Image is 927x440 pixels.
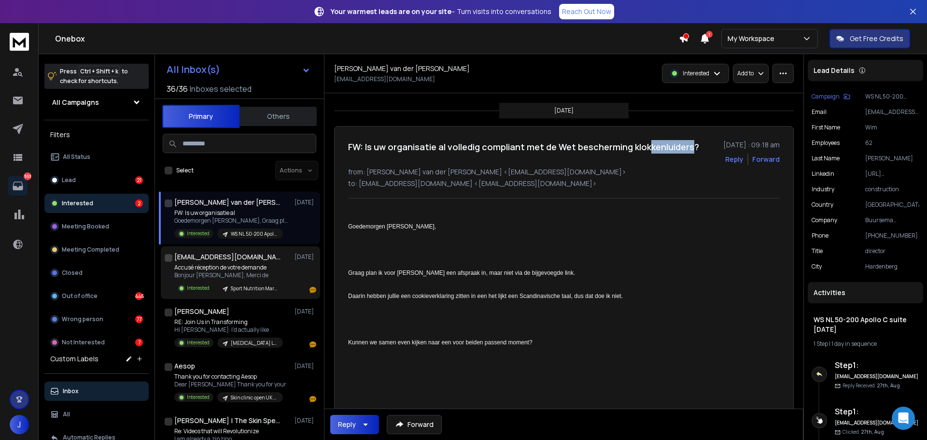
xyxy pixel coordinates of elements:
span: Kunnen we samen even kijken naar een voor beiden passend moment? [348,339,533,346]
button: All Campaigns [44,93,149,112]
p: Interested [187,284,210,292]
p: Reach Out Now [562,7,611,16]
p: [DATE] [295,308,316,315]
h1: Aesop [174,361,195,371]
button: Campaign [812,93,850,100]
p: Linkedin [812,170,834,178]
p: Hi [PERSON_NAME]: I’d actually like [174,326,283,334]
h1: [PERSON_NAME] | The Skin Specialist [174,416,281,426]
p: Sport Nutrition Marathon [231,285,277,292]
p: Meeting Booked [62,223,109,230]
p: construction [865,185,919,193]
p: Meeting Completed [62,246,119,254]
p: All [63,411,70,418]
h1: [PERSON_NAME] [174,307,229,316]
p: to: [EMAIL_ADDRESS][DOMAIN_NAME] <[EMAIL_ADDRESS][DOMAIN_NAME]> [348,179,780,188]
p: Inbox [63,387,79,395]
p: [EMAIL_ADDRESS][DOMAIN_NAME] [865,108,919,116]
button: Meeting Completed [44,240,149,259]
button: Forward [387,415,442,434]
p: Hardenberg [865,263,919,270]
p: [DATE] [554,107,574,114]
span: 1 Step [814,340,828,348]
p: Last Name [812,155,840,162]
p: Add to [737,70,754,77]
p: Interested [187,394,210,401]
h3: Custom Labels [50,354,98,364]
button: Not Interested7 [44,333,149,352]
p: Interested [62,199,93,207]
h1: FW: Is uw organisatie al volledig compliant met de Wet bescherming klokkenluiders? [348,140,699,154]
p: Goedemorgen [PERSON_NAME], Graag plan ik [174,217,290,225]
p: Campaign [812,93,840,100]
button: All Inbox(s) [159,60,318,79]
h6: Step 1 : [835,406,919,417]
div: Reply [338,420,356,429]
h3: Inboxes selected [190,83,252,95]
span: Daarin hebben jullie een cookieverklaring zitten in een het lijkt een Scandinavische taal, dus da... [348,293,623,299]
p: [PERSON_NAME] [865,155,919,162]
p: My Workspace [728,34,778,43]
div: 446 [135,292,143,300]
div: 7 [135,339,143,346]
button: Reply [330,415,379,434]
span: 1 [706,31,713,38]
p: Get Free Credits [850,34,903,43]
span: 36 / 36 [167,83,188,95]
p: Press to check for shortcuts. [60,67,128,86]
p: Interested [187,339,210,346]
p: Interested [187,230,210,237]
p: Clicked [843,428,884,436]
div: 21 [135,176,143,184]
button: Lead21 [44,170,149,190]
button: Meeting Booked [44,217,149,236]
p: [GEOGRAPHIC_DATA] [865,201,919,209]
div: Activities [808,282,923,303]
p: [DATE] : 09:18 am [723,140,780,150]
h1: [EMAIL_ADDRESS][DOMAIN_NAME] [174,252,281,262]
h1: [PERSON_NAME] van der [PERSON_NAME] [174,198,281,207]
p: Closed [62,269,83,277]
p: Lead Details [814,66,855,75]
button: Primary [162,105,239,128]
p: All Status [63,153,90,161]
p: [DATE] [295,417,316,425]
p: [URL][DOMAIN_NAME] [865,170,919,178]
h3: Filters [44,128,149,142]
button: J [10,415,29,434]
div: | [814,340,917,348]
button: Wrong person77 [44,310,149,329]
p: Lead [62,176,76,184]
p: Email [812,108,827,116]
p: Out of office [62,292,98,300]
p: 62 [865,139,919,147]
p: Title [812,247,823,255]
h1: WS NL 50-200 Apollo C suite [DATE] [814,315,917,334]
p: [MEDICAL_DATA] Linkedin [DATE] [231,340,277,347]
p: Accusé réception de votre demande [174,264,283,271]
button: All Status [44,147,149,167]
label: Select [176,167,194,174]
p: WS NL 50-200 Apollo C suite [DATE] [231,230,277,238]
div: Open Intercom Messenger [892,407,915,430]
button: Closed [44,263,149,283]
p: Not Interested [62,339,105,346]
h6: Step 1 : [835,359,919,371]
p: Buursema Bouwbedrijf B.V. [865,216,919,224]
p: Employees [812,139,840,147]
button: Others [239,106,317,127]
h6: [EMAIL_ADDRESS][DOMAIN_NAME] [835,373,919,380]
span: Goedemorgen [PERSON_NAME], [348,223,436,230]
h1: [PERSON_NAME] van der [PERSON_NAME] [334,64,470,73]
p: Country [812,201,833,209]
button: Inbox [44,382,149,401]
span: 27th, Aug [861,428,884,435]
button: Get Free Credits [829,29,910,48]
p: [DATE] [295,199,316,206]
h1: All Campaigns [52,98,99,107]
p: Interested [683,70,709,77]
p: Bonjour [PERSON_NAME], Merci de [174,271,283,279]
a: 553 [8,176,28,196]
p: Re: Videos that will Revolutionize [174,427,283,435]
